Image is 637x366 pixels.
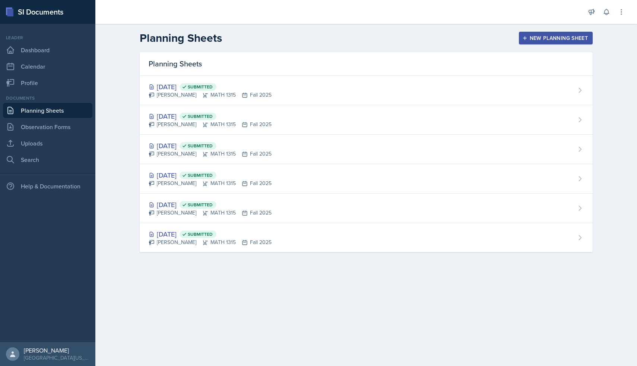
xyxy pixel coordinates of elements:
h2: Planning Sheets [140,31,222,45]
div: [PERSON_NAME] [24,347,89,354]
span: Submitted [188,172,213,178]
a: [DATE] Submitted [PERSON_NAME]MATH 1315Fall 2025 [140,76,593,105]
div: [DATE] [149,229,272,239]
div: Help & Documentation [3,179,92,194]
a: Planning Sheets [3,103,92,118]
span: Submitted [188,113,213,119]
a: [DATE] Submitted [PERSON_NAME]MATH 1315Fall 2025 [140,223,593,252]
button: New Planning Sheet [519,32,593,44]
div: [GEOGRAPHIC_DATA][US_STATE] [24,354,89,362]
a: [DATE] Submitted [PERSON_NAME]MATH 1315Fall 2025 [140,194,593,223]
div: [DATE] [149,200,272,210]
a: Profile [3,75,92,90]
div: New Planning Sheet [524,35,588,41]
span: Submitted [188,231,213,237]
a: Calendar [3,59,92,74]
span: Submitted [188,202,213,208]
a: Observation Forms [3,119,92,134]
span: Submitted [188,84,213,90]
a: [DATE] Submitted [PERSON_NAME]MATH 1315Fall 2025 [140,164,593,194]
div: [PERSON_NAME] MATH 1315 Fall 2025 [149,150,272,158]
a: Dashboard [3,43,92,57]
a: [DATE] Submitted [PERSON_NAME]MATH 1315Fall 2025 [140,105,593,135]
div: [PERSON_NAME] MATH 1315 Fall 2025 [149,209,272,217]
a: Search [3,152,92,167]
a: Uploads [3,136,92,151]
div: [PERSON_NAME] MATH 1315 Fall 2025 [149,179,272,187]
div: [PERSON_NAME] MATH 1315 Fall 2025 [149,91,272,99]
div: [DATE] [149,82,272,92]
a: [DATE] Submitted [PERSON_NAME]MATH 1315Fall 2025 [140,135,593,164]
div: [PERSON_NAME] MATH 1315 Fall 2025 [149,121,272,128]
div: [DATE] [149,111,272,121]
div: [DATE] [149,170,272,180]
div: [PERSON_NAME] MATH 1315 Fall 2025 [149,238,272,246]
span: Submitted [188,143,213,149]
div: Planning Sheets [140,52,593,76]
div: Leader [3,34,92,41]
div: [DATE] [149,141,272,151]
div: Documents [3,95,92,101]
